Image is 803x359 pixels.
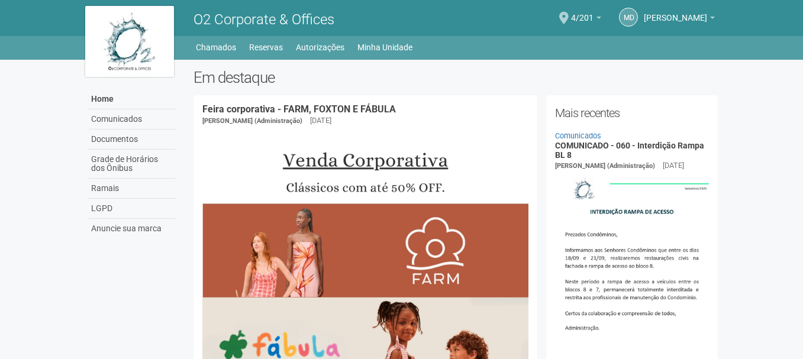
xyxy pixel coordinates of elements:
[88,179,176,199] a: Ramais
[663,160,684,171] div: [DATE]
[196,39,236,56] a: Chamados
[88,150,176,179] a: Grade de Horários dos Ônibus
[88,89,176,109] a: Home
[555,162,655,170] span: [PERSON_NAME] (Administração)
[202,104,396,115] a: Feira corporativa - FARM, FOXTON E FÁBULA
[296,39,344,56] a: Autorizações
[644,2,707,22] span: Marcelo de Andrade Ferreira
[88,109,176,130] a: Comunicados
[555,104,710,122] h2: Mais recentes
[644,15,715,24] a: [PERSON_NAME]
[88,130,176,150] a: Documentos
[88,199,176,219] a: LGPD
[555,141,704,159] a: COMUNICADO - 060 - Interdição Rampa BL 8
[194,69,718,86] h2: Em destaque
[555,131,601,140] a: Comunicados
[249,39,283,56] a: Reservas
[88,219,176,238] a: Anuncie sua marca
[357,39,412,56] a: Minha Unidade
[202,117,302,125] span: [PERSON_NAME] (Administração)
[194,11,334,28] span: O2 Corporate & Offices
[85,6,174,77] img: logo.jpg
[619,8,638,27] a: Md
[571,15,601,24] a: 4/201
[571,2,594,22] span: 4/201
[310,115,331,126] div: [DATE]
